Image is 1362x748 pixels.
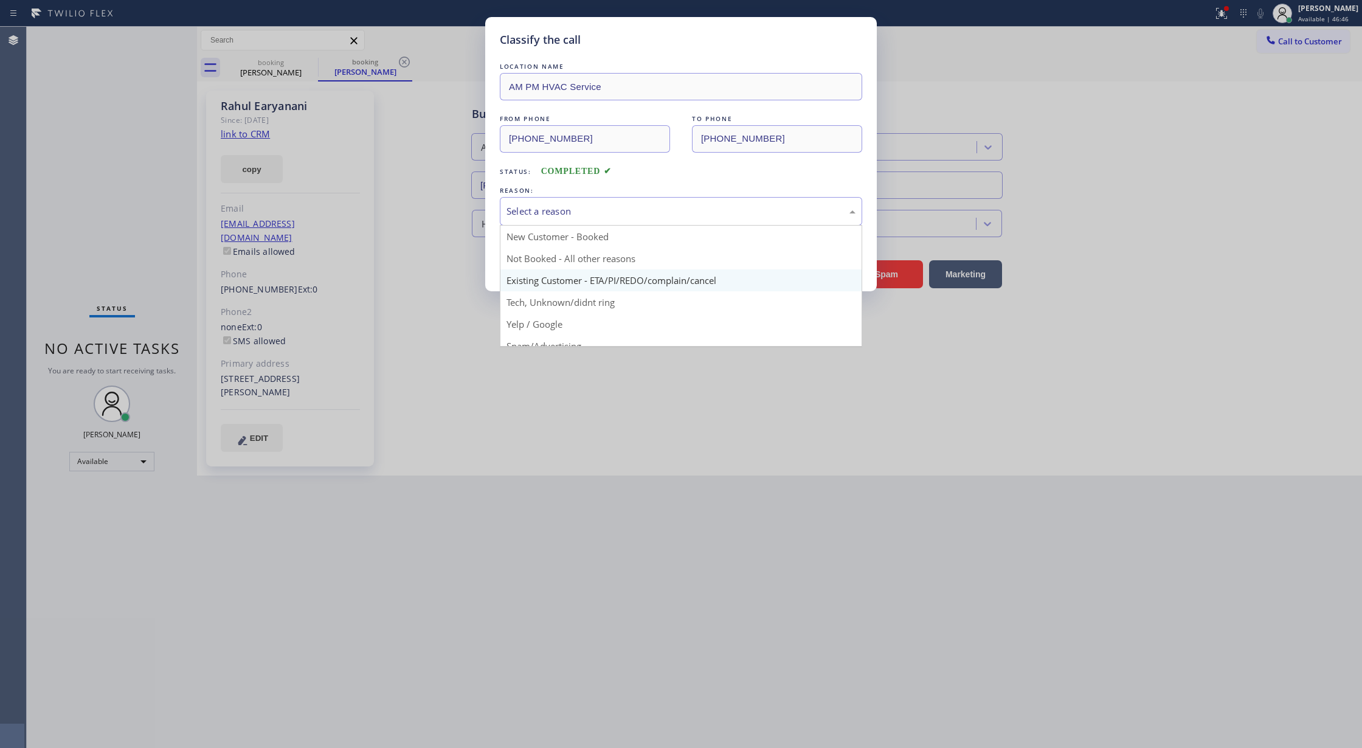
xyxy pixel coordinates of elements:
span: COMPLETED [541,167,612,176]
span: Status: [500,167,531,176]
div: Select a reason [506,204,856,218]
div: Tech, Unknown/didnt ring [500,291,862,313]
h5: Classify the call [500,32,581,48]
div: LOCATION NAME [500,60,862,73]
input: From phone [500,125,670,153]
input: To phone [692,125,862,153]
div: Yelp / Google [500,313,862,335]
div: TO PHONE [692,113,862,125]
div: Spam/Advertising [500,335,862,357]
div: New Customer - Booked [500,226,862,248]
div: Not Booked - All other reasons [500,248,862,269]
div: FROM PHONE [500,113,670,125]
div: REASON: [500,184,862,197]
div: Existing Customer - ETA/PI/REDO/complain/cancel [500,269,862,291]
